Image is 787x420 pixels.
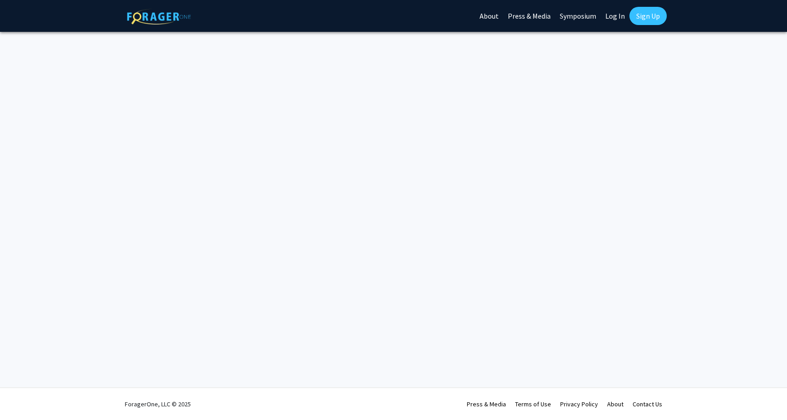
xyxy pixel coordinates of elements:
div: ForagerOne, LLC © 2025 [125,388,191,420]
a: Privacy Policy [560,400,598,408]
a: Sign Up [629,7,667,25]
a: Terms of Use [515,400,551,408]
img: ForagerOne Logo [127,9,191,25]
a: Press & Media [467,400,506,408]
a: About [607,400,623,408]
a: Contact Us [633,400,662,408]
